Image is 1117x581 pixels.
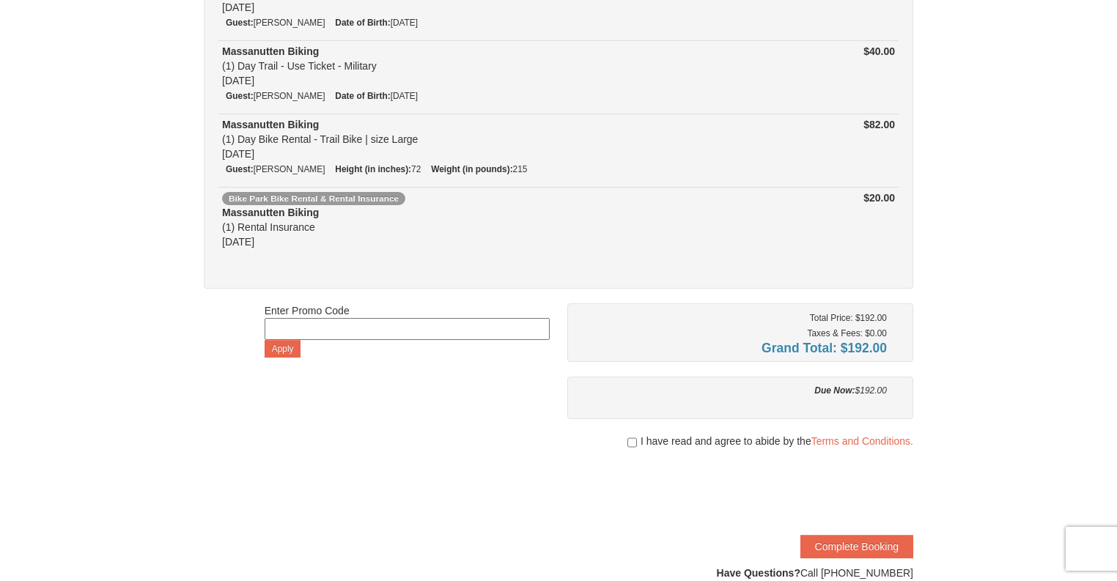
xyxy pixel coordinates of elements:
strong: Massanutten Biking [222,45,319,57]
small: [PERSON_NAME] [226,91,325,101]
small: [DATE] [335,18,418,28]
strong: Due Now: [814,385,855,396]
div: (1) Day Trail - Use Ticket - Military [DATE] [222,44,720,88]
strong: Have Questions? [717,567,800,579]
strong: $82.00 [863,119,895,130]
span: Bike Park Bike Rental & Rental Insurance [222,192,405,205]
small: Total Price: $192.00 [810,313,887,323]
strong: Date of Birth: [335,18,390,28]
strong: Height (in inches): [335,164,411,174]
strong: $20.00 [863,192,895,204]
small: [PERSON_NAME] [226,164,325,174]
small: [DATE] [335,91,418,101]
strong: $40.00 [863,45,895,57]
button: Complete Booking [800,535,913,558]
strong: Massanutten Biking [222,119,319,130]
small: 72 [335,164,421,174]
div: (1) Rental Insurance [DATE] [222,205,720,249]
small: [PERSON_NAME] [226,18,325,28]
button: Apply [265,340,301,358]
span: I have read and agree to abide by the [641,434,913,448]
strong: Guest: [226,91,254,101]
h4: Grand Total: $192.00 [578,341,887,355]
div: (1) Day Bike Rental - Trail Bike | size Large [DATE] [222,117,720,161]
small: 215 [431,164,527,174]
small: Taxes & Fees: $0.00 [808,328,887,338]
strong: Date of Birth: [335,91,390,101]
strong: Weight (in pounds): [431,164,512,174]
strong: Massanutten Biking [222,207,319,218]
div: $192.00 [578,383,887,398]
strong: Guest: [226,164,254,174]
a: Terms and Conditions. [811,435,913,447]
div: Enter Promo Code [265,303,550,358]
strong: Guest: [226,18,254,28]
iframe: reCAPTCHA [690,463,913,520]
